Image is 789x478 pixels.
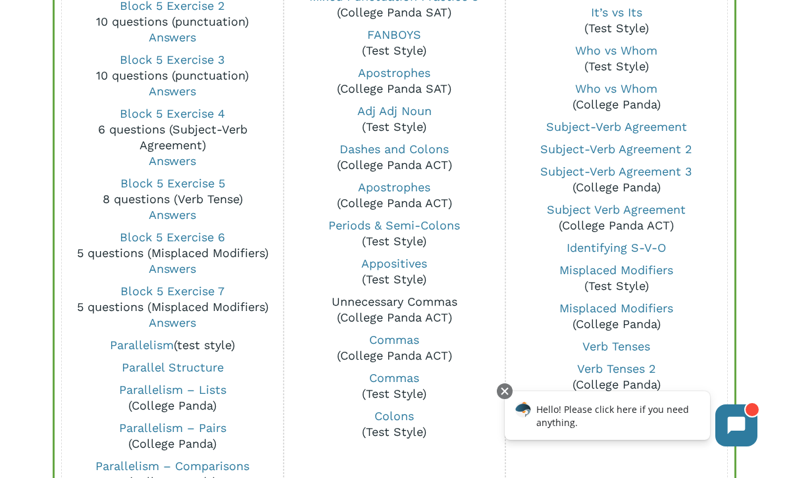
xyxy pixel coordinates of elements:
[332,295,457,308] a: Unnecessary Commas
[567,241,666,254] a: Identifying S-V-O
[291,27,498,59] p: (Test Style)
[513,43,720,74] p: (Test Style)
[291,408,498,440] p: (Test Style)
[291,179,498,211] p: (College Panda ACT)
[513,164,720,195] p: (College Panda)
[149,84,196,98] a: Answers
[367,28,421,41] a: FANBOYS
[513,262,720,294] p: (Test Style)
[120,230,225,244] a: Block 5 Exercise 6
[68,420,276,452] p: (College Panda)
[68,337,276,353] p: (test style)
[546,120,687,133] a: Subject-Verb Agreement
[340,142,449,156] a: Dashes and Colons
[95,459,249,473] a: Parallelism – Comparisons
[122,360,224,374] a: Parallel Structure
[369,371,419,385] a: Commas
[149,154,196,168] a: Answers
[291,256,498,287] p: (Test Style)
[575,82,657,95] a: Who vs Whom
[68,382,276,414] p: (College Panda)
[575,43,657,57] a: Who vs Whom
[513,300,720,332] p: (College Panda)
[291,103,498,135] p: (Test Style)
[68,176,276,223] p: 8 questions (Verb Tense)
[149,30,196,44] a: Answers
[357,104,432,118] a: Adj Adj Noun
[358,180,430,194] a: Apostrophes
[358,66,430,80] a: Apostrophes
[361,256,427,270] a: Appositives
[513,81,720,112] p: (College Panda)
[291,141,498,173] p: (College Panda ACT)
[291,65,498,97] p: (College Panda SAT)
[577,362,656,375] a: Verb Tenses 2
[369,333,419,347] a: Commas
[110,338,174,352] a: Parallelism
[149,316,196,329] a: Answers
[374,409,414,423] a: Colons
[491,381,771,460] iframe: Chatbot
[559,301,673,315] a: Misplaced Modifiers
[119,383,226,396] a: Parallelism – Lists
[120,53,225,66] a: Block 5 Exercise 3
[120,176,225,190] a: Block 5 Exercise 5
[291,294,498,325] p: (College Panda ACT)
[540,142,692,156] a: Subject-Verb Agreement 2
[513,202,720,233] p: (College Panda ACT)
[68,52,276,99] p: 10 questions (punctuation)
[582,339,650,353] a: Verb Tenses
[591,5,642,19] a: It’s vs Its
[68,229,276,277] p: 5 questions (Misplaced Modifiers)
[149,262,196,275] a: Answers
[291,332,498,364] p: (College Panda ACT)
[547,203,686,216] a: Subject Verb Agreement
[513,5,720,36] p: (Test Style)
[68,283,276,331] p: 5 questions (Misplaced Modifiers)
[120,107,225,120] a: Block 5 Exercise 4
[68,106,276,169] p: 6 questions (Subject-Verb Agreement)
[540,164,692,178] a: Subject-Verb Agreement 3
[291,370,498,402] p: (Test Style)
[149,208,196,222] a: Answers
[328,218,460,232] a: Periods & Semi-Colons
[119,421,226,435] a: Parallelism – Pairs
[120,284,224,298] a: Block 5 Exercise 7
[291,218,498,249] p: (Test Style)
[513,361,720,393] p: (College Panda)
[559,263,673,277] a: Misplaced Modifiers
